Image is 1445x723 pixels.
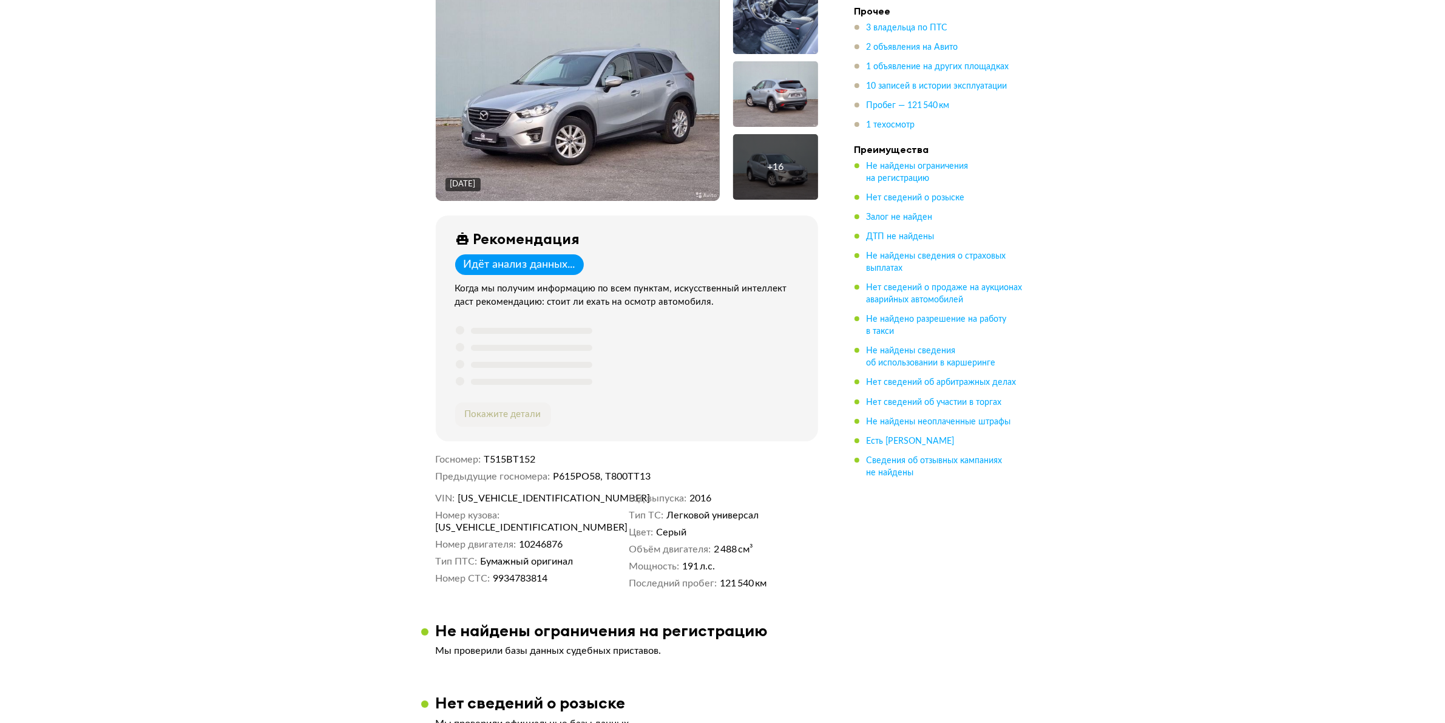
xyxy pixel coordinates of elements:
div: Идёт анализ данных... [464,258,575,271]
span: Нет сведений об участии в торгах [867,398,1002,406]
span: 3 владельца по ПТС [867,24,948,32]
span: Сведения об отзывных кампаниях не найдены [867,456,1003,477]
dt: VIN [436,492,455,504]
div: [DATE] [450,179,476,190]
span: [US_VEHICLE_IDENTIFICATION_NUMBER] [436,521,575,534]
span: 1 объявление на других площадках [867,63,1009,71]
dt: Последний пробег [629,577,717,589]
span: Не найдены неоплаченные штрафы [867,417,1011,426]
span: ДТП не найдены [867,233,935,241]
span: Нет сведений об арбитражных делах [867,378,1017,387]
dt: Мощность [629,560,680,572]
span: Серый [656,526,686,538]
span: Бумажный оригинал [480,555,573,568]
dt: Предыдущие госномера [436,470,550,483]
span: Не найдены ограничения на регистрацию [867,162,969,183]
span: Легковой универсал [666,509,759,521]
span: Не найдено разрешение на работу в такси [867,315,1007,336]
dt: Госномер [436,453,481,466]
dt: Номер двигателя [436,538,516,551]
button: Покажите детали [455,402,551,427]
div: Когда мы получим информацию по всем пунктам, искусственный интеллект даст рекомендацию: стоит ли ... [455,282,804,309]
span: 191 л.с. [682,560,715,572]
dt: Номер кузова [436,509,500,521]
span: 9934783814 [493,572,547,585]
span: Есть [PERSON_NAME] [867,436,955,445]
span: Покажите детали [465,410,541,419]
dt: Цвет [629,526,654,538]
h4: Преимущества [854,143,1024,155]
span: [US_VEHICLE_IDENTIFICATION_NUMBER] [458,492,597,504]
span: Не найдены сведения о страховых выплатах [867,252,1006,273]
span: Т515ВТ152 [484,455,535,464]
h3: Нет сведений о розыске [436,693,626,712]
dt: Тип ТС [629,509,664,521]
span: 2016 [689,492,711,504]
dt: Номер СТС [436,572,490,585]
span: Нет сведений о продаже на аукционах аварийных автомобилей [867,283,1023,304]
span: 2 488 см³ [714,543,753,555]
span: Не найдены сведения об использовании в каршеринге [867,347,996,367]
p: Мы проверили базы данных судебных приставов. [436,645,818,657]
span: 10246876 [519,538,563,551]
span: Нет сведений о розыске [867,194,965,202]
dt: Тип ПТС [436,555,478,568]
span: 2 объявления на Авито [867,43,958,52]
dd: Р615РО58, Т800ТТ13 [553,470,818,483]
h3: Не найдены ограничения на регистрацию [436,621,768,640]
dt: Объём двигателя [629,543,711,555]
span: Пробег — 121 540 км [867,101,950,110]
span: 1 техосмотр [867,121,915,129]
h4: Прочее [854,5,1024,17]
div: + 16 [767,161,783,173]
span: 121 540 км [720,577,766,589]
div: Рекомендация [473,230,580,247]
span: Залог не найден [867,213,933,222]
dt: Год выпуска [629,492,687,504]
span: 10 записей в истории эксплуатации [867,82,1007,90]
